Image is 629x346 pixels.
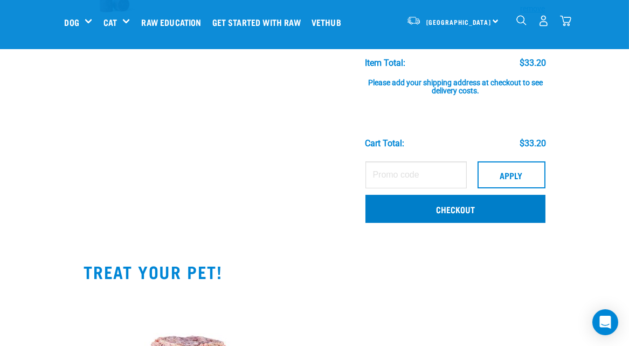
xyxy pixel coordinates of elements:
img: van-moving.png [406,16,421,25]
input: Promo code [365,161,466,188]
a: Dog [65,16,79,29]
button: Apply [478,161,545,188]
img: user.png [538,15,549,26]
img: home-icon-1@2x.png [516,15,527,25]
img: home-icon@2x.png [560,15,571,26]
h2: TREAT YOUR PET! [84,262,545,281]
div: Open Intercom Messenger [592,309,618,335]
a: Get started with Raw [210,1,309,44]
span: [GEOGRAPHIC_DATA] [426,20,492,24]
a: Cat [103,16,117,29]
a: Raw Education [139,1,209,44]
div: Item Total: [365,58,405,68]
div: Cart total: [365,139,404,148]
div: Please add your shipping address at checkout to see delivery costs. [365,68,547,96]
a: Vethub [309,1,349,44]
a: Checkout [365,195,545,223]
div: $33.20 [520,58,546,68]
div: $33.20 [520,139,546,148]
